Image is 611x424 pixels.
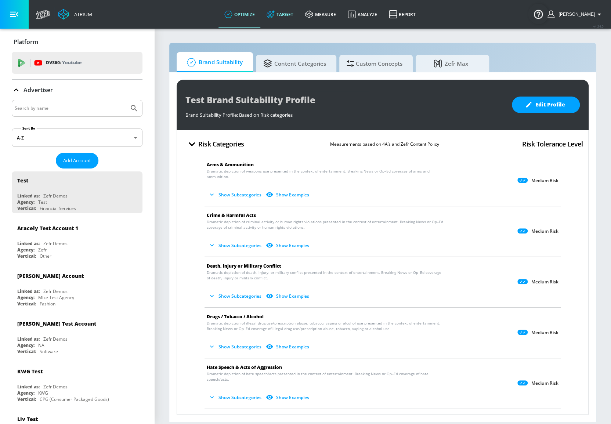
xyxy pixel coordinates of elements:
div: Aracely Test Account 1Linked as:Zefr DemosAgency:ZefrVertical:Other [12,219,142,261]
div: Linked as: [17,288,40,294]
div: Zefr Demos [43,288,68,294]
a: Atrium [58,9,92,20]
div: Zefr Demos [43,193,68,199]
span: Brand Suitability [184,54,243,71]
button: Show Subcategories [207,391,264,403]
div: Financial Services [40,205,76,211]
button: Show Examples [264,239,312,251]
span: Arms & Ammunition [207,162,254,168]
span: Add Account [63,156,91,165]
button: Show Examples [264,391,312,403]
button: Show Subcategories [207,341,264,353]
span: Dramatic depiction of weapons use presented in the context of entertainment. Breaking News or Op–... [207,168,445,180]
div: NA [38,342,44,348]
div: Software [40,348,58,355]
div: Zefr Demos [43,336,68,342]
span: Content Categories [263,55,326,72]
a: optimize [218,1,261,28]
button: Show Subcategories [207,239,264,251]
div: Atrium [71,11,92,18]
div: Linked as: [17,336,40,342]
div: CPG (Consumer Packaged Goods) [40,396,109,402]
div: Aracely Test Account 1 [17,225,78,232]
h4: Risk Categories [198,139,244,149]
span: login as: justin.nim@zefr.com [556,12,595,17]
button: Show Subcategories [207,290,264,302]
span: Custom Concepts [347,55,402,72]
p: Youtube [62,59,82,66]
button: Add Account [56,153,98,168]
div: Vertical: [17,253,36,259]
input: Search by name [15,104,126,113]
p: DV360: [46,59,82,67]
a: Target [261,1,299,28]
div: Brand Suitability Profile: Based on Risk categories [185,108,505,118]
div: Zefr [38,247,47,253]
div: [PERSON_NAME] Test AccountLinked as:Zefr DemosAgency:NAVertical:Software [12,315,142,356]
div: KWG [38,390,48,396]
div: Vertical: [17,396,36,402]
p: Medium Risk [531,228,558,234]
div: TestLinked as:Zefr DemosAgency:TestVertical:Financial Services [12,171,142,213]
button: [PERSON_NAME] [547,10,604,19]
div: Linked as: [17,193,40,199]
p: Advertiser [23,86,53,94]
div: Fashion [40,301,55,307]
span: Zefr Max [423,55,479,72]
button: Risk Categories [182,135,247,153]
span: Dramatic depiction of hate speech/acts presented in the context of entertainment. Breaking News o... [207,371,445,382]
span: Dramatic depiction of criminal activity or human rights violations presented in the context of en... [207,219,445,230]
p: Measurements based on 4A’s and Zefr Content Policy [330,140,439,148]
div: Agency: [17,342,35,348]
p: Medium Risk [531,330,558,336]
p: Platform [14,38,38,46]
div: Linked as: [17,240,40,247]
span: Hate Speech & Acts of Aggression [207,364,282,370]
span: Dramatic depiction of illegal drug use/prescription abuse, tobacco, vaping or alcohol use present... [207,320,445,331]
div: Zefr Demos [43,240,68,247]
h4: Risk Tolerance Level [522,139,583,149]
div: Platform [12,32,142,52]
div: Other [40,253,51,259]
div: Vertical: [17,348,36,355]
div: Vertical: [17,301,36,307]
div: Advertiser [12,80,142,100]
div: Zefr Demos [43,384,68,390]
p: Medium Risk [531,380,558,386]
div: Agency: [17,247,35,253]
div: [PERSON_NAME] Test Account [17,320,96,327]
a: Analyze [342,1,383,28]
div: KWG TestLinked as:Zefr DemosAgency:KWGVertical:CPG (Consumer Packaged Goods) [12,362,142,404]
div: Agency: [17,294,35,301]
div: [PERSON_NAME] AccountLinked as:Zefr DemosAgency:Mike Test AgencyVertical:Fashion [12,267,142,309]
div: Agency: [17,390,35,396]
a: measure [299,1,342,28]
div: [PERSON_NAME] Account [17,272,84,279]
p: Medium Risk [531,279,558,285]
div: Test [17,177,28,184]
span: Death, Injury or Military Conflict [207,263,281,269]
div: A-Z [12,128,142,147]
label: Sort By [21,126,37,131]
button: Show Examples [264,290,312,302]
a: Report [383,1,422,28]
span: Crime & Harmful Acts [207,212,256,218]
span: v 4.24.0 [593,24,604,28]
div: Agency: [17,199,35,205]
div: Linked as: [17,384,40,390]
div: Vertical: [17,205,36,211]
div: Mike Test Agency [38,294,74,301]
div: KWG Test [17,368,43,375]
p: Medium Risk [531,178,558,184]
button: Show Examples [264,341,312,353]
button: Open Resource Center [528,4,549,24]
button: Show Subcategories [207,189,264,201]
button: Edit Profile [512,97,580,113]
button: Show Examples [264,189,312,201]
div: Test [38,199,47,205]
div: DV360: Youtube [12,52,142,74]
